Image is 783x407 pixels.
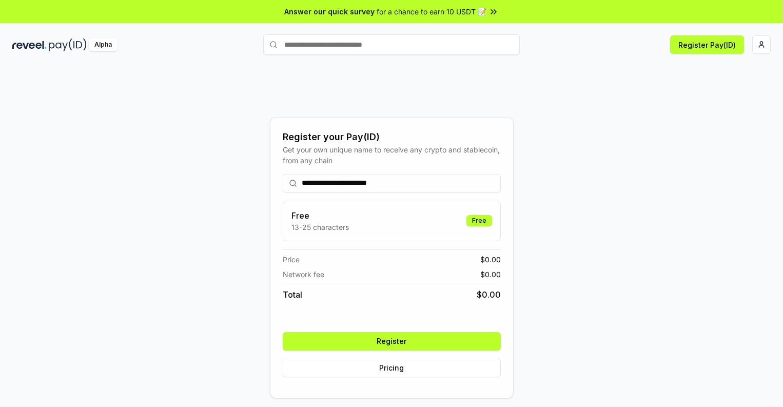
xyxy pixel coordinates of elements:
[466,215,492,226] div: Free
[283,269,324,280] span: Network fee
[670,35,744,54] button: Register Pay(ID)
[283,332,501,351] button: Register
[291,209,349,222] h3: Free
[284,6,375,17] span: Answer our quick survey
[283,288,302,301] span: Total
[291,222,349,232] p: 13-25 characters
[377,6,486,17] span: for a chance to earn 10 USDT 📝
[480,254,501,265] span: $ 0.00
[49,38,87,51] img: pay_id
[283,130,501,144] div: Register your Pay(ID)
[12,38,47,51] img: reveel_dark
[283,254,300,265] span: Price
[283,144,501,166] div: Get your own unique name to receive any crypto and stablecoin, from any chain
[283,359,501,377] button: Pricing
[480,269,501,280] span: $ 0.00
[477,288,501,301] span: $ 0.00
[89,38,118,51] div: Alpha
